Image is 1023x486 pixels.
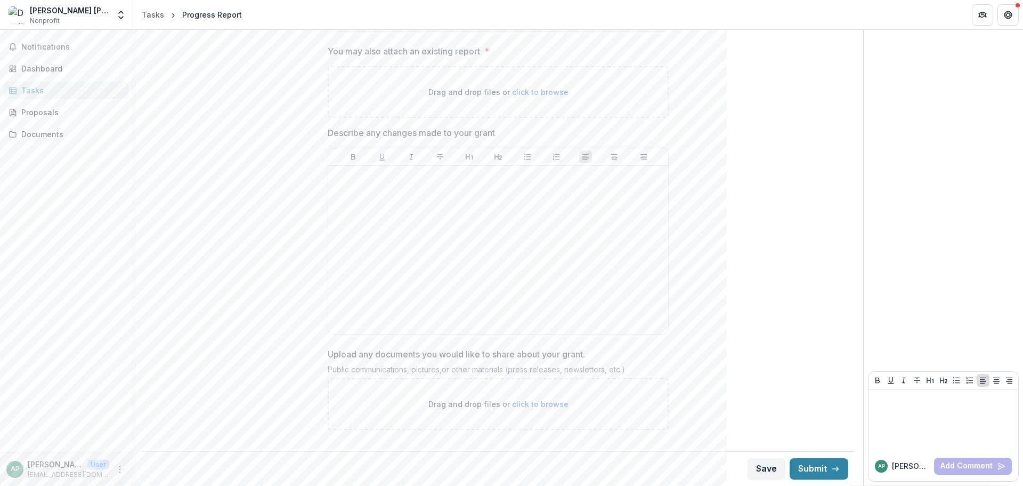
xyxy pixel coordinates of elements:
p: Describe any changes made to your grant [328,126,495,139]
button: Heading 1 [463,150,476,163]
button: Submit [790,458,848,480]
button: Bullet List [521,150,534,163]
div: Documents [21,129,120,140]
p: User [87,460,109,469]
button: Heading 1 [924,374,937,387]
button: Align Right [1003,374,1016,387]
button: Underline [376,150,388,163]
p: Drag and drop files or [428,86,569,98]
button: Heading 2 [492,150,505,163]
span: Nonprofit [30,16,60,26]
p: [PERSON_NAME] [892,460,930,472]
p: Upload any documents you would like to share about your grant. [328,348,585,361]
button: Align Center [990,374,1003,387]
button: Bold [871,374,884,387]
button: Italicize [897,374,910,387]
p: [PERSON_NAME] [28,459,83,470]
button: Align Left [579,150,592,163]
div: [PERSON_NAME] [PERSON_NAME] Foundaton [30,5,109,16]
div: Amy Pierce [11,466,20,473]
a: Documents [4,125,128,143]
button: Ordered List [550,150,563,163]
button: Notifications [4,38,128,55]
div: Proposals [21,107,120,118]
div: Tasks [21,85,120,96]
a: Tasks [4,82,128,99]
button: Partners [972,4,993,26]
button: Bold [347,150,360,163]
button: Underline [884,374,897,387]
button: Align Right [637,150,650,163]
p: [EMAIL_ADDRESS][DOMAIN_NAME] [28,470,109,480]
button: Bullet List [950,374,963,387]
a: Dashboard [4,60,128,77]
button: Strike [911,374,923,387]
div: Public communications, pictures,or other materials (press releases, newsletters, etc.) [328,365,669,378]
button: Add Comment [934,458,1012,475]
div: Dashboard [21,63,120,74]
img: Deette Holden Cummer Foundaton [9,6,26,23]
span: Notifications [21,43,124,52]
p: You may also attach an existing report [328,45,480,58]
a: Proposals [4,103,128,121]
span: click to browse [512,87,569,97]
div: Progress Report [182,9,242,20]
button: More [113,463,126,476]
button: Italicize [405,150,418,163]
p: Drag and drop files or [428,399,569,410]
nav: breadcrumb [137,7,246,22]
button: Open entity switcher [113,4,128,26]
button: Align Left [977,374,989,387]
div: Amy Pierce [878,464,885,469]
button: Ordered List [963,374,976,387]
button: Get Help [997,4,1019,26]
button: Save [748,458,785,480]
button: Align Center [608,150,621,163]
a: Tasks [137,7,168,22]
span: click to browse [512,400,569,409]
div: Tasks [142,9,164,20]
button: Strike [434,150,446,163]
button: Heading 2 [937,374,950,387]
